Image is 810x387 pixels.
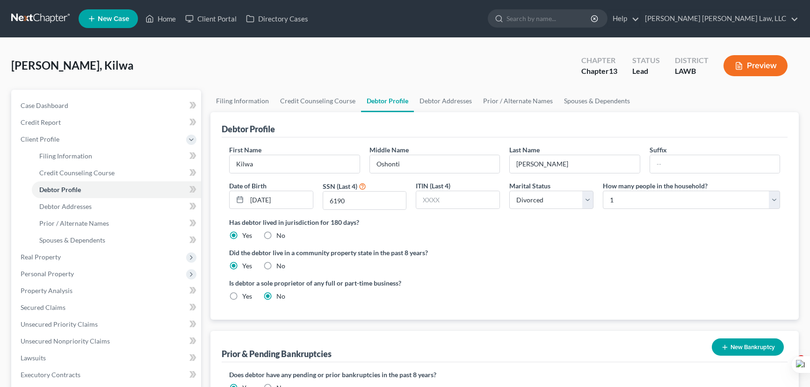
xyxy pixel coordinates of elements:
label: Date of Birth [229,181,267,191]
label: Marital Status [509,181,550,191]
div: Chapter [581,66,617,77]
span: New Case [98,15,129,22]
a: Secured Claims [13,299,201,316]
input: Search by name... [506,10,592,27]
a: [PERSON_NAME] [PERSON_NAME] Law, LLC [640,10,798,27]
span: Real Property [21,253,61,261]
a: Debtor Profile [32,181,201,198]
span: Unsecured Priority Claims [21,320,98,328]
input: -- [510,155,640,173]
a: Help [608,10,639,27]
div: Prior & Pending Bankruptcies [222,348,332,359]
button: New Bankruptcy [712,338,784,356]
label: Yes [242,292,252,301]
span: 13 [609,66,617,75]
a: Credit Report [13,114,201,131]
div: Status [632,55,660,66]
a: Filing Information [210,90,275,112]
a: Spouses & Dependents [558,90,636,112]
label: Did the debtor live in a community property state in the past 8 years? [229,248,780,258]
button: Preview [723,55,788,76]
label: Has debtor lived in jurisdiction for 180 days? [229,217,780,227]
a: Debtor Addresses [32,198,201,215]
span: 3 [797,355,805,363]
input: M.I [370,155,500,173]
a: Credit Counseling Course [32,165,201,181]
input: -- [230,155,360,173]
span: Prior / Alternate Names [39,219,109,227]
a: Spouses & Dependents [32,232,201,249]
span: Credit Counseling Course [39,169,115,177]
span: Lawsuits [21,354,46,362]
label: Last Name [509,145,540,155]
a: Home [141,10,181,27]
span: Secured Claims [21,303,65,311]
div: LAWB [675,66,709,77]
span: Personal Property [21,270,74,278]
label: Suffix [650,145,667,155]
span: Property Analysis [21,287,72,294]
iframe: Intercom live chat [778,355,801,378]
a: Lawsuits [13,350,201,366]
label: Does debtor have any pending or prior bankruptcies in the past 8 years? [229,370,780,380]
label: No [276,261,285,271]
span: Debtor Addresses [39,202,92,210]
input: XXXX [323,192,406,209]
span: Executory Contracts [21,371,80,379]
input: -- [650,155,780,173]
label: No [276,292,285,301]
label: ITIN (Last 4) [416,181,450,191]
label: First Name [229,145,261,155]
span: Client Profile [21,135,59,143]
a: Debtor Addresses [414,90,477,112]
label: No [276,231,285,240]
div: Debtor Profile [222,123,275,135]
span: Case Dashboard [21,101,68,109]
input: XXXX [416,191,499,209]
a: Prior / Alternate Names [477,90,558,112]
span: Spouses & Dependents [39,236,105,244]
label: Yes [242,231,252,240]
a: Debtor Profile [361,90,414,112]
a: Prior / Alternate Names [32,215,201,232]
span: [PERSON_NAME], Kilwa [11,58,134,72]
span: Unsecured Nonpriority Claims [21,337,110,345]
label: How many people in the household? [603,181,708,191]
a: Unsecured Nonpriority Claims [13,333,201,350]
input: MM/DD/YYYY [247,191,313,209]
a: Client Portal [181,10,241,27]
a: Unsecured Priority Claims [13,316,201,333]
a: Directory Cases [241,10,313,27]
span: Filing Information [39,152,92,160]
a: Executory Contracts [13,366,201,383]
div: Chapter [581,55,617,66]
a: Credit Counseling Course [275,90,361,112]
label: Yes [242,261,252,271]
a: Filing Information [32,148,201,165]
div: Lead [632,66,660,77]
a: Property Analysis [13,282,201,299]
span: Credit Report [21,118,61,126]
label: SSN (Last 4) [323,181,357,191]
label: Middle Name [369,145,409,155]
label: Is debtor a sole proprietor of any full or part-time business? [229,278,500,288]
div: District [675,55,709,66]
span: Debtor Profile [39,186,81,193]
a: Case Dashboard [13,97,201,114]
